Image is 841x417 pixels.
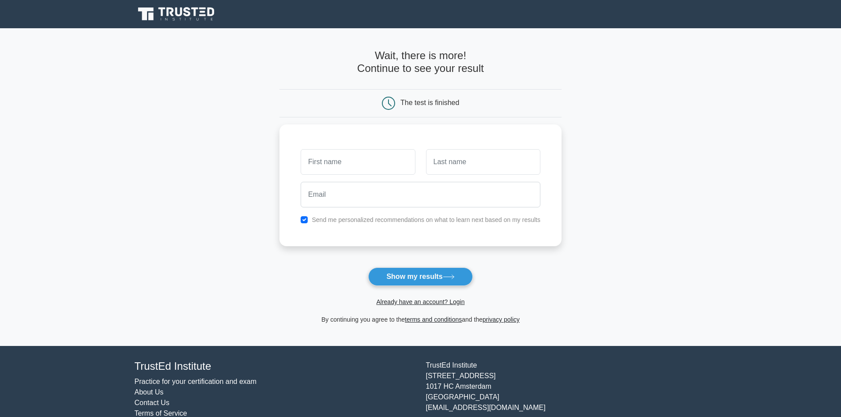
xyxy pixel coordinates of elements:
a: About Us [135,388,164,396]
h4: Wait, there is more! Continue to see your result [279,49,562,75]
input: Last name [426,149,540,175]
input: First name [301,149,415,175]
a: Contact Us [135,399,170,406]
h4: TrustEd Institute [135,360,415,373]
div: The test is finished [400,99,459,106]
a: Already have an account? Login [376,298,464,305]
div: By continuing you agree to the and the [274,314,567,325]
a: privacy policy [483,316,520,323]
label: Send me personalized recommendations on what to learn next based on my results [312,216,540,223]
a: Terms of Service [135,409,187,417]
a: terms and conditions [405,316,462,323]
button: Show my results [368,267,472,286]
input: Email [301,182,540,207]
a: Practice for your certification and exam [135,378,257,385]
